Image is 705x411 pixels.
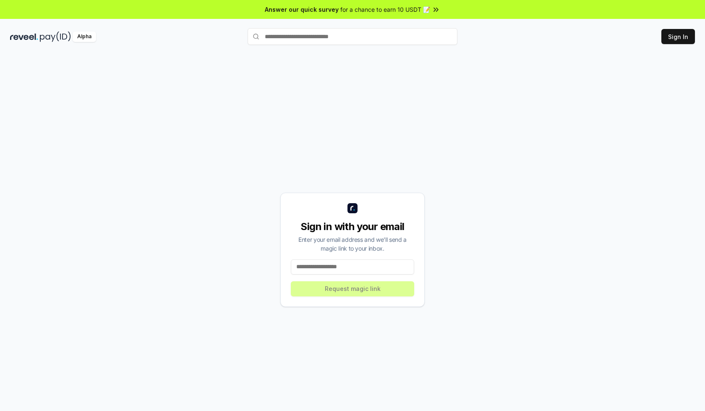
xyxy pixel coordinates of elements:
[10,31,38,42] img: reveel_dark
[265,5,339,14] span: Answer our quick survey
[340,5,430,14] span: for a chance to earn 10 USDT 📝
[347,203,358,213] img: logo_small
[661,29,695,44] button: Sign In
[40,31,71,42] img: pay_id
[291,235,414,253] div: Enter your email address and we’ll send a magic link to your inbox.
[73,31,96,42] div: Alpha
[291,220,414,233] div: Sign in with your email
